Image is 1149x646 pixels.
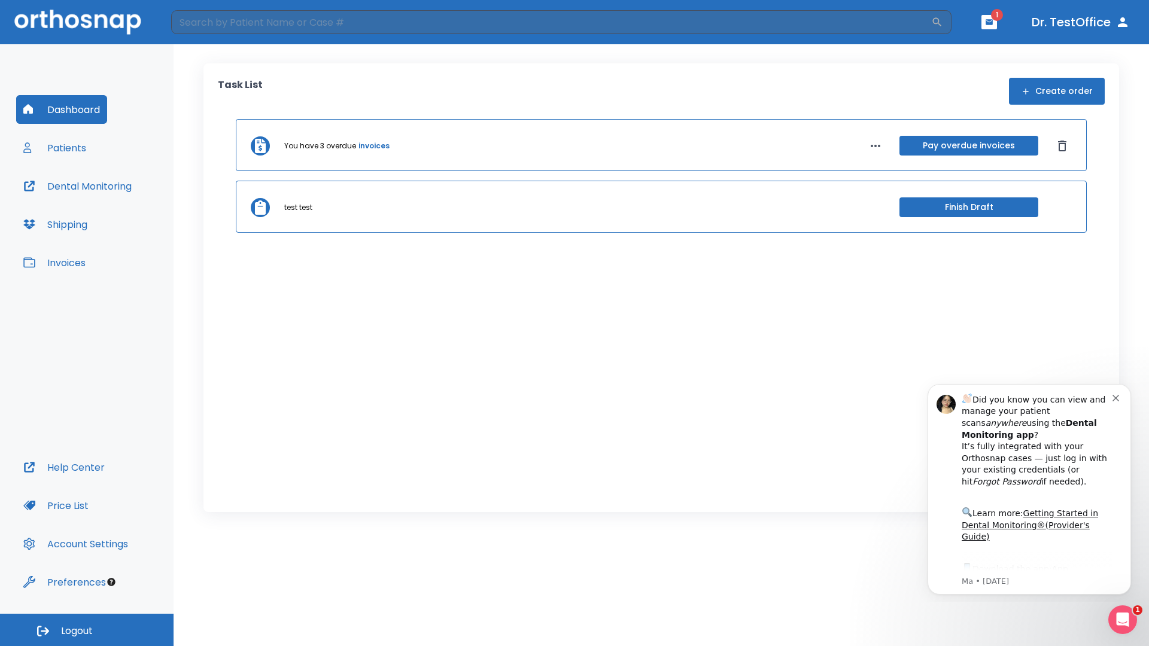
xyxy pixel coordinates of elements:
[284,202,312,213] p: test test
[16,133,93,162] button: Patients
[1053,136,1072,156] button: Dismiss
[16,568,113,596] button: Preferences
[16,248,93,277] button: Invoices
[16,95,107,124] button: Dashboard
[1027,11,1135,33] button: Dr. TestOffice
[284,141,356,151] p: You have 3 overdue
[1108,605,1137,634] iframe: Intercom live chat
[1133,605,1142,615] span: 1
[106,577,117,587] div: Tooltip anchor
[358,141,390,151] a: invoices
[899,136,1038,156] button: Pay overdue invoices
[203,19,212,28] button: Dismiss notification
[910,373,1149,602] iframe: Intercom notifications message
[16,172,139,200] button: Dental Monitoring
[16,453,112,482] button: Help Center
[218,78,263,105] p: Task List
[52,191,159,212] a: App Store
[16,529,135,558] button: Account Settings
[16,210,95,239] button: Shipping
[899,197,1038,217] button: Finish Draft
[16,491,96,520] button: Price List
[52,203,203,214] p: Message from Ma, sent 8w ago
[991,9,1003,21] span: 1
[14,10,141,34] img: Orthosnap
[52,188,203,249] div: Download the app: | ​ Let us know if you need help getting started!
[1009,78,1105,105] button: Create order
[61,624,93,638] span: Logout
[171,10,931,34] input: Search by Patient Name or Case #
